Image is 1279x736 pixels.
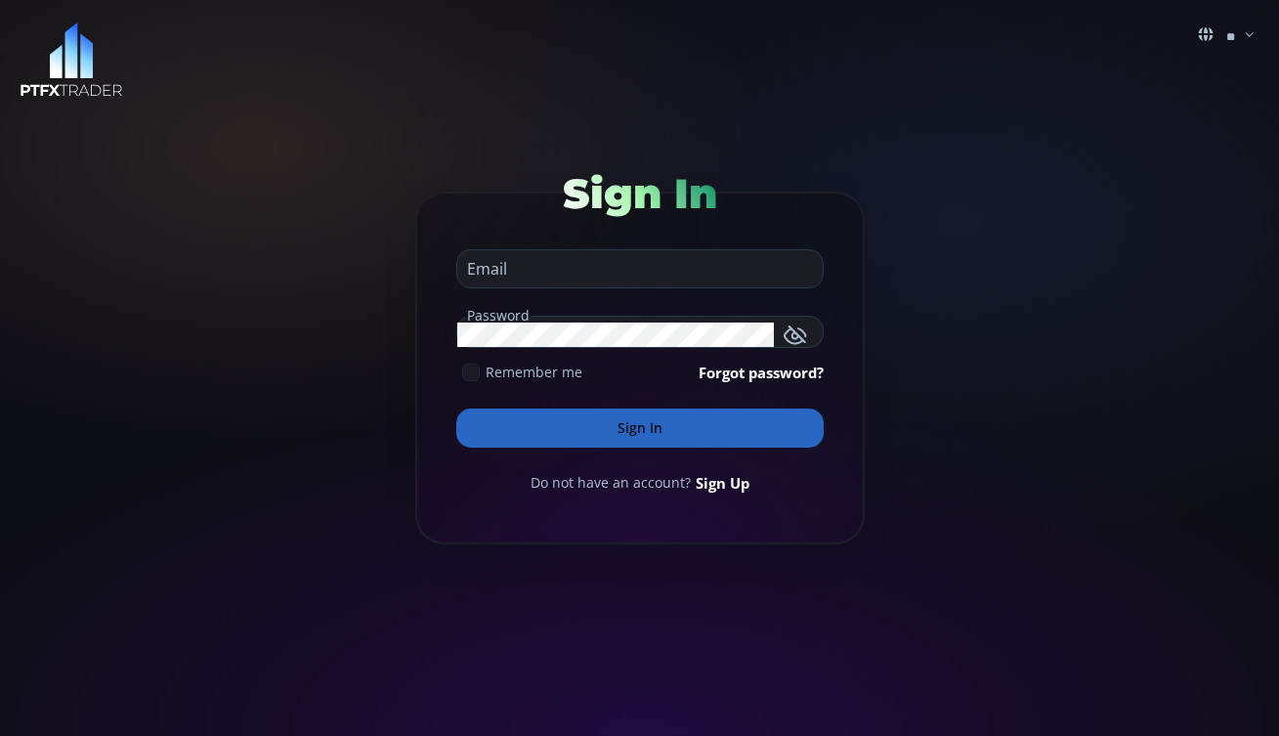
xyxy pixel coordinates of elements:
[563,168,717,219] span: Sign In
[456,409,824,448] button: Sign In
[456,472,824,494] div: Do not have an account?
[20,22,123,98] img: LOGO
[486,362,582,382] span: Remember me
[699,362,824,383] a: Forgot password?
[696,472,749,494] a: Sign Up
